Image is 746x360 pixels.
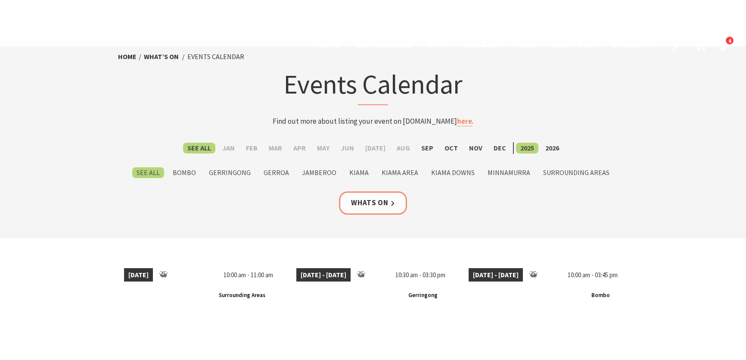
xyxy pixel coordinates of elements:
[264,143,286,153] label: Mar
[429,39,448,50] span: Stay
[132,167,164,178] label: See All
[469,268,523,282] span: [DATE] - [DATE]
[489,143,510,153] label: Dec
[345,167,373,178] label: Kiama
[357,39,412,50] span: Destinations
[391,268,450,282] span: 10:30 am - 03:30 pm
[405,290,441,301] span: Gerringong
[219,268,277,282] span: 10:00 am - 11:00 am
[516,143,538,153] label: 2025
[457,116,472,126] a: here
[716,38,729,51] a: 4
[317,39,339,50] span: Home
[168,167,200,178] label: Bombo
[483,167,535,178] label: Minnamurra
[539,167,614,178] label: Surrounding Areas
[204,116,542,127] p: Find out more about listing your event on [DOMAIN_NAME] .
[541,143,563,153] label: 2026
[124,268,153,282] span: [DATE]
[465,39,499,50] span: See & Do
[309,38,662,52] nav: Main Menu
[417,143,438,153] label: Sep
[183,143,215,153] label: See All
[377,167,423,178] label: Kiama Area
[339,191,407,214] a: Whats On
[726,37,734,45] span: 4
[465,143,487,153] label: Nov
[215,290,269,301] span: Surrounding Areas
[588,290,613,301] span: Bombo
[218,143,239,153] label: Jan
[205,167,255,178] label: Gerringong
[296,268,351,282] span: [DATE] - [DATE]
[392,143,414,153] label: Aug
[440,143,462,153] label: Oct
[516,39,536,50] span: Plan
[242,143,262,153] label: Feb
[313,143,334,153] label: May
[427,167,479,178] label: Kiama Downs
[298,167,341,178] label: Jamberoo
[289,143,310,153] label: Apr
[336,143,358,153] label: Jun
[259,167,293,178] label: Gerroa
[563,268,622,282] span: 10:00 am - 03:45 pm
[553,39,595,50] span: What’s On
[612,39,653,50] span: Book now
[361,143,390,153] label: [DATE]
